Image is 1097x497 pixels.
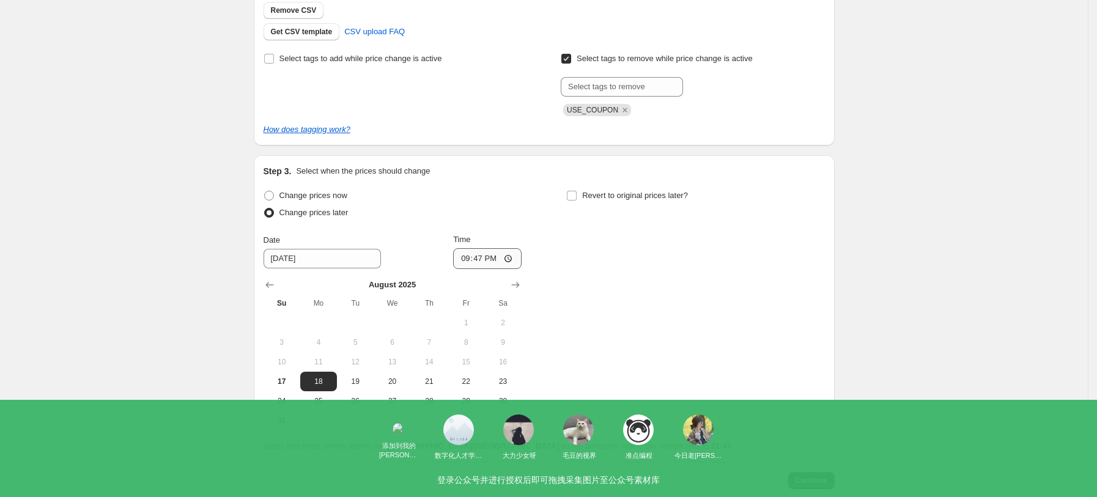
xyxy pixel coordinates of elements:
button: Tuesday August 26 2025 [337,391,374,411]
button: Friday August 8 2025 [448,333,484,352]
th: Friday [448,293,484,313]
button: Saturday August 9 2025 [484,333,521,352]
button: Remove CSV [264,2,324,19]
span: 16 [489,357,516,367]
span: 21 [416,377,443,386]
span: 7 [416,337,443,347]
button: Remove USE_COUPON [619,105,630,116]
span: 15 [452,357,479,367]
span: 8 [452,337,479,347]
th: Saturday [484,293,521,313]
span: 11 [305,357,332,367]
span: 24 [268,396,295,406]
button: Friday August 29 2025 [448,391,484,411]
th: Sunday [264,293,300,313]
button: Wednesday August 13 2025 [374,352,410,372]
button: Friday August 15 2025 [448,352,484,372]
span: Select tags to remove while price change is active [577,54,753,63]
button: Show next month, September 2025 [507,276,524,293]
span: 23 [489,377,516,386]
span: 19 [342,377,369,386]
span: Change prices now [279,191,347,200]
span: 26 [342,396,369,406]
a: How does tagging work? [264,125,350,134]
span: We [379,298,405,308]
button: Sunday August 10 2025 [264,352,300,372]
th: Wednesday [374,293,410,313]
button: Tuesday August 5 2025 [337,333,374,352]
span: CSV upload FAQ [344,26,405,38]
button: Saturday August 23 2025 [484,372,521,391]
span: 22 [452,377,479,386]
button: Tuesday August 19 2025 [337,372,374,391]
span: Sa [489,298,516,308]
span: 12 [342,357,369,367]
span: 27 [379,396,405,406]
span: 17 [268,377,295,386]
button: Thursday August 7 2025 [411,333,448,352]
button: Friday August 1 2025 [448,313,484,333]
button: Monday August 18 2025 [300,372,337,391]
span: Remove CSV [271,6,317,15]
th: Tuesday [337,293,374,313]
input: 8/17/2025 [264,249,381,268]
span: 13 [379,357,405,367]
span: 20 [379,377,405,386]
th: Monday [300,293,337,313]
span: Th [416,298,443,308]
span: 6 [379,337,405,347]
h2: Step 3. [264,165,292,177]
span: Fr [452,298,479,308]
button: Monday August 4 2025 [300,333,337,352]
input: 12:00 [453,248,522,269]
span: 1 [452,318,479,328]
span: 29 [452,396,479,406]
span: Su [268,298,295,308]
button: Thursday August 14 2025 [411,352,448,372]
span: Change prices later [279,208,349,217]
span: Select tags to add while price change is active [279,54,442,63]
button: Sunday August 24 2025 [264,391,300,411]
button: Monday August 25 2025 [300,391,337,411]
span: Tu [342,298,369,308]
input: Select tags to remove [561,77,683,97]
span: Date [264,235,280,245]
button: Thursday August 28 2025 [411,391,448,411]
span: Revert to original prices later? [582,191,688,200]
button: Wednesday August 27 2025 [374,391,410,411]
button: Wednesday August 20 2025 [374,372,410,391]
button: Saturday August 2 2025 [484,313,521,333]
button: Wednesday August 6 2025 [374,333,410,352]
button: Tuesday August 12 2025 [337,352,374,372]
span: USE_COUPON [567,106,618,114]
span: 5 [342,337,369,347]
span: 3 [268,337,295,347]
span: 28 [416,396,443,406]
span: 4 [305,337,332,347]
span: Mo [305,298,332,308]
button: Saturday August 16 2025 [484,352,521,372]
span: 2 [489,318,516,328]
button: Saturday August 30 2025 [484,391,521,411]
p: Select when the prices should change [296,165,430,177]
span: 10 [268,357,295,367]
button: Show previous month, July 2025 [261,276,278,293]
button: Sunday August 3 2025 [264,333,300,352]
button: Friday August 22 2025 [448,372,484,391]
span: 14 [416,357,443,367]
a: CSV upload FAQ [337,22,412,42]
th: Thursday [411,293,448,313]
button: Monday August 11 2025 [300,352,337,372]
button: Today Sunday August 17 2025 [264,372,300,391]
span: 9 [489,337,516,347]
span: 30 [489,396,516,406]
span: Get CSV template [271,27,333,37]
button: Get CSV template [264,23,340,40]
span: Time [453,235,470,244]
span: 18 [305,377,332,386]
span: 25 [305,396,332,406]
button: Thursday August 21 2025 [411,372,448,391]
